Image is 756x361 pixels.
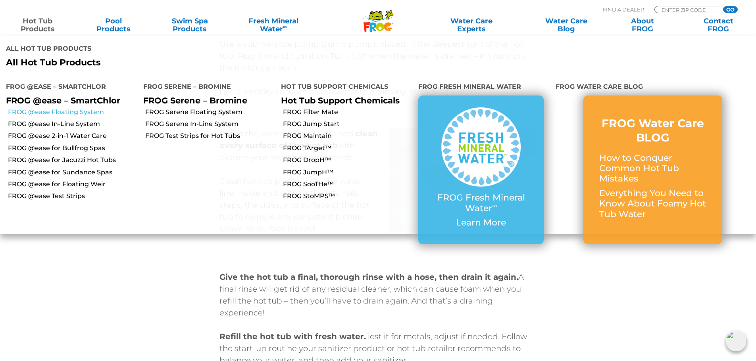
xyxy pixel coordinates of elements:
p: Everything You Need to Know About Foamy Hot Tub Water [599,188,706,220]
a: FROG DropH™ [283,156,412,164]
a: FROG @ease for Floating Weir [8,180,137,189]
h4: FROG @ease – SmartChlor [6,80,131,96]
a: FROG Serene Floating System [145,108,275,117]
p: A final rinse will get rid of any residual cleaner, which can cause foam when you refill the hot ... [219,271,537,319]
a: FROG @ease for Bullfrog Spas [8,144,137,153]
a: FROG Test Strips for Hot Tubs [145,132,275,140]
p: Find A Dealer [603,6,644,13]
a: FROG @ease 2-in-1 Water Care [8,132,137,140]
a: FROG @ease Floating System [8,108,137,117]
a: FROG JumpH™ [283,168,412,177]
strong: Refill the hot tub with fresh water. [219,332,366,341]
h4: FROG Water Care Blog [556,80,750,96]
strong: Give the hot tub a final, thorough rinse with a hose, then drain it again. [219,272,518,282]
sup: ∞ [283,23,287,30]
h3: FROG Water Care BLOG [599,116,706,145]
sup: ∞ [492,202,497,210]
a: FROG Maintain [283,132,412,140]
a: FROG Fresh Mineral Water∞ Learn More [434,107,528,232]
input: Zip Code Form [661,6,714,13]
p: FROG Fresh Mineral Water [434,193,528,214]
p: How to Conquer Common Hot Tub Mistakes [599,153,706,184]
a: FROG TArget™ [283,144,412,153]
a: Hot TubProducts [8,17,67,33]
a: Swim SpaProducts [160,17,219,33]
a: FROG StoMPS™ [283,192,412,201]
a: FROG Water Care BLOG How to Conquer Common Hot Tub Mistakes Everything You Need to Know About Foa... [599,116,706,223]
input: GO [723,6,737,13]
a: Water CareExperts [423,17,519,33]
h4: FROG Fresh Mineral Water [418,80,544,96]
a: FROG Jump Start [283,120,412,128]
a: FROG SooTHe™ [283,180,412,189]
a: FROG @ease for Sundance Spas [8,168,137,177]
a: All Hot Tub Products [6,57,372,68]
a: Water CareBlog [537,17,596,33]
a: Fresh MineralWater∞ [236,17,310,33]
p: Learn More [434,218,528,228]
h4: All Hot Tub Products [6,42,372,57]
h4: Hot Tub Support Chemicals [281,80,406,96]
a: FROG @ease for Jacuzzi Hot Tubs [8,156,137,164]
a: FROG @ease In-Line System [8,120,137,128]
a: FROG Filter Mate [283,108,412,117]
a: PoolProducts [84,17,143,33]
a: ContactFROG [689,17,748,33]
a: FROG @ease Test Strips [8,192,137,201]
a: Hot Tub Support Chemicals [281,96,400,105]
h4: FROG Serene – Bromine [143,80,269,96]
a: FROG Serene In-Line System [145,120,275,128]
img: openIcon [726,331,746,351]
p: FROG Serene – Bromine [143,96,269,105]
a: AboutFROG [613,17,672,33]
p: FROG @ease – SmartChlor [6,96,131,105]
